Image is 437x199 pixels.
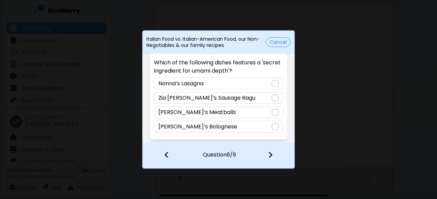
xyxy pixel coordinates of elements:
p: Italian Food vs. Italian-American Food, our Non-Negotiables & our family recipes [146,36,266,48]
img: file icon [164,151,169,159]
p: Question 8 / 9 [203,142,236,159]
p: Which of the following dishes features a 'secret ingredient for umami depth'? [154,59,283,75]
p: Nonna’s Lasagna [158,79,203,88]
p: Zia [PERSON_NAME]’s Sausage Ragu [158,94,255,102]
p: [PERSON_NAME]’s Bolognese [158,123,237,131]
button: Cancel [266,37,291,47]
p: [PERSON_NAME]’s Meatballs [158,108,236,116]
img: file icon [268,151,273,159]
